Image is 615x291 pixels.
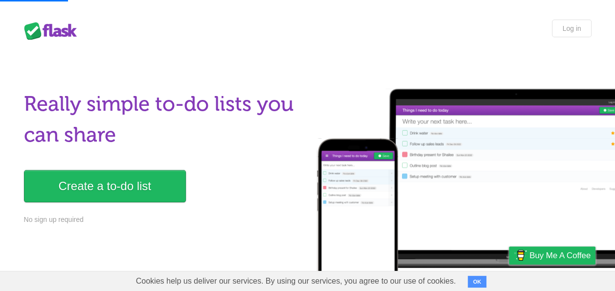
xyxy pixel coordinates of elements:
[468,276,487,288] button: OK
[24,22,83,40] div: Flask Lists
[126,271,466,291] span: Cookies help us deliver our services. By using our services, you agree to our use of cookies.
[529,247,591,264] span: Buy me a coffee
[509,246,595,265] a: Buy me a coffee
[24,89,302,150] h1: Really simple to-do lists you can share
[514,247,527,264] img: Buy me a coffee
[24,170,186,202] a: Create a to-do list
[552,20,591,37] a: Log in
[24,215,302,225] p: No sign up required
